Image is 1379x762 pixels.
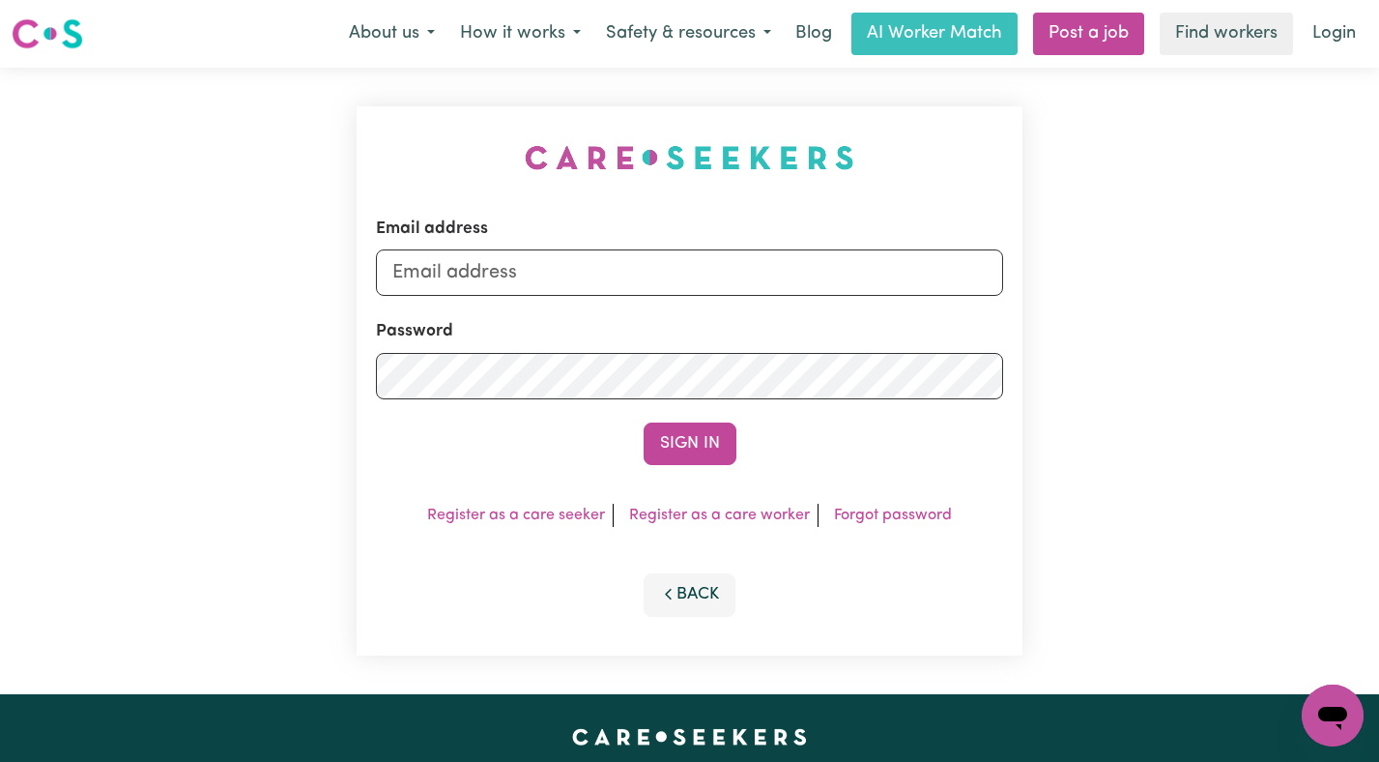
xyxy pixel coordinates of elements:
[572,729,807,745] a: Careseekers home page
[629,508,810,523] a: Register as a care worker
[644,423,736,465] button: Sign In
[834,508,952,523] a: Forgot password
[447,14,593,54] button: How it works
[336,14,447,54] button: About us
[1160,13,1293,55] a: Find workers
[427,508,605,523] a: Register as a care seeker
[593,14,784,54] button: Safety & resources
[376,319,453,344] label: Password
[12,16,83,51] img: Careseekers logo
[784,13,844,55] a: Blog
[644,573,736,616] button: Back
[376,217,488,242] label: Email address
[1301,13,1367,55] a: Login
[376,249,1004,296] input: Email address
[12,12,83,56] a: Careseekers logo
[1302,685,1364,747] iframe: Button to launch messaging window
[851,13,1018,55] a: AI Worker Match
[1033,13,1144,55] a: Post a job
